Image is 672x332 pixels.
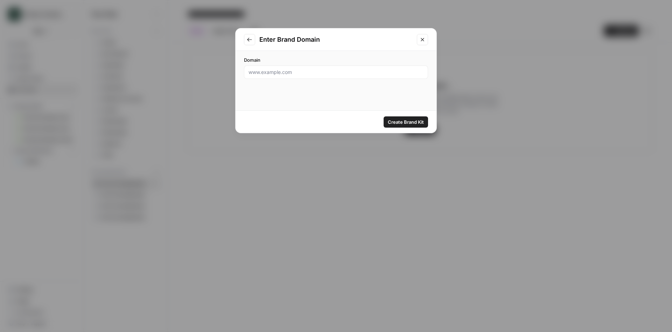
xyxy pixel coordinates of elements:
label: Domain [244,56,428,63]
input: www.example.com [248,69,423,76]
h2: Enter Brand Domain [259,35,413,45]
button: Go to previous step [244,34,255,45]
span: Create Brand Kit [388,118,424,126]
button: Create Brand Kit [384,116,428,128]
button: Close modal [417,34,428,45]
